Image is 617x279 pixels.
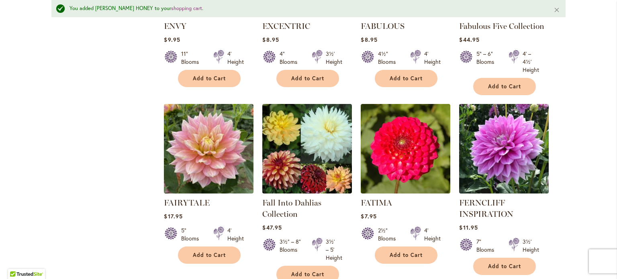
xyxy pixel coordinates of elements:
span: $8.95 [262,36,279,43]
div: 4" Blooms [280,50,302,66]
a: EXCENTRIC [262,21,310,31]
button: Add to Cart [375,70,437,87]
a: FABULOUS [361,21,405,31]
span: $9.95 [164,36,180,43]
span: $11.95 [459,224,478,231]
div: 7" Blooms [476,238,499,254]
a: ENVY [164,21,186,31]
button: Add to Cart [473,258,536,275]
span: Add to Cart [291,271,324,278]
a: FATIMA [361,187,450,195]
a: FAIRYTALE [164,198,210,208]
a: Fall Into Dahlias Collection [262,187,352,195]
div: 5" – 6" Blooms [476,50,499,74]
img: Fairytale [164,104,253,193]
div: 4' Height [424,226,441,242]
div: 3½' Height [523,238,539,254]
div: You added [PERSON_NAME] HONEY to your . [69,5,541,12]
span: Add to Cart [390,252,423,259]
span: $7.95 [361,212,376,220]
div: 5" Blooms [181,226,204,242]
img: Fall Into Dahlias Collection [262,104,352,193]
div: 4' Height [227,50,244,66]
span: $47.95 [262,224,282,231]
div: 3½' Height [326,50,342,66]
div: 11" Blooms [181,50,204,66]
img: FATIMA [361,104,450,193]
div: 2½" Blooms [378,226,400,242]
span: $44.95 [459,36,479,43]
button: Add to Cart [276,70,339,87]
a: Ferncliff Inspiration [459,187,549,195]
button: Add to Cart [473,78,536,95]
span: Add to Cart [291,75,324,82]
span: $8.95 [361,36,377,43]
span: Add to Cart [488,83,521,90]
a: Fairytale [164,187,253,195]
span: Add to Cart [390,75,423,82]
a: FATIMA [361,198,392,208]
a: FERNCLIFF INSPIRATION [459,198,513,219]
div: 3½" – 8" Blooms [280,238,302,262]
div: 3½' – 5' Height [326,238,342,262]
button: Add to Cart [375,246,437,264]
img: Ferncliff Inspiration [459,104,549,193]
a: shopping cart [171,5,202,12]
span: $17.95 [164,212,182,220]
div: 4' Height [227,226,244,242]
span: Add to Cart [193,252,226,259]
iframe: Launch Accessibility Center [6,250,29,273]
button: Add to Cart [178,246,241,264]
button: Add to Cart [178,70,241,87]
a: Fabulous Five Collection [459,21,544,31]
div: 4' – 4½' Height [523,50,539,74]
span: Add to Cart [488,263,521,270]
span: Add to Cart [193,75,226,82]
a: Fall Into Dahlias Collection [262,198,321,219]
div: 4½" Blooms [378,50,400,66]
div: 4' Height [424,50,441,66]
